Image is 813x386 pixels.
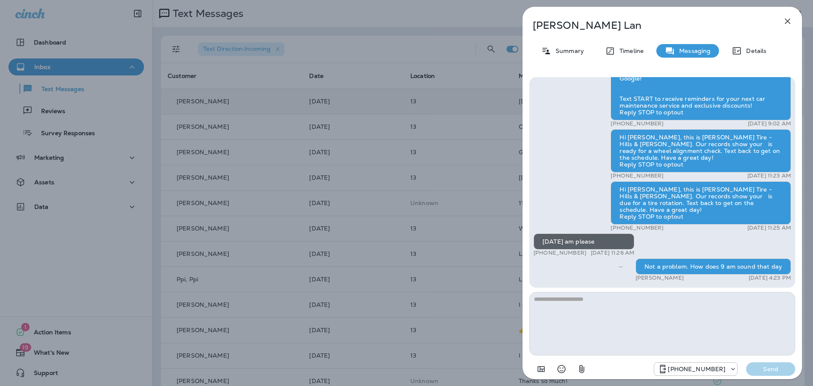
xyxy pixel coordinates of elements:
p: [DATE] 4:23 PM [749,275,791,281]
div: [DATE] am please [534,233,634,250]
span: Sent [619,262,623,270]
p: [PHONE_NUMBER] [534,250,586,256]
p: [DATE] 9:02 AM [748,120,791,127]
p: [DATE] 11:26 AM [591,250,634,256]
p: Timeline [615,47,644,54]
div: Hi [PERSON_NAME], this is [PERSON_NAME] Tire - Hills & [PERSON_NAME]. Our records show your is du... [611,181,791,225]
button: Select an emoji [553,361,570,378]
p: [PERSON_NAME] [636,275,684,281]
p: Messaging [675,47,711,54]
div: Not a problem. How does 9 am sound that day [636,258,791,275]
p: Details [742,47,766,54]
p: [PHONE_NUMBER] [668,366,725,372]
button: Add in a premade template [533,361,550,378]
p: [PHONE_NUMBER] [611,172,664,179]
p: [DATE] 11:25 AM [747,225,791,231]
p: [PHONE_NUMBER] [611,120,664,127]
div: Hi [PERSON_NAME], this is [PERSON_NAME] Tire - Hills & [PERSON_NAME]. Our records show your is re... [611,129,791,172]
p: [PHONE_NUMBER] [611,225,664,231]
div: Thank you for stopping by [PERSON_NAME] Tire - Hills & [PERSON_NAME]! Please leave us a review on... [611,57,791,120]
p: Summary [551,47,584,54]
div: +1 (330) 919-6698 [654,364,737,374]
p: [PERSON_NAME] Lan [533,19,764,31]
p: [DATE] 11:23 AM [747,172,791,179]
